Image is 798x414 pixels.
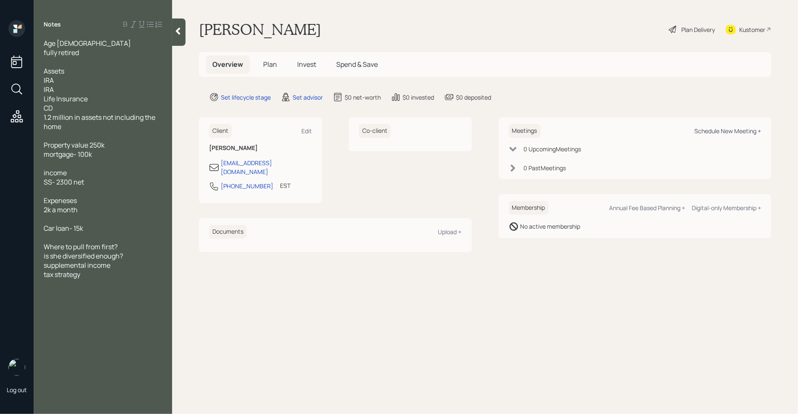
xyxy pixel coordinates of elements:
div: No active membership [521,222,581,231]
span: Age [DEMOGRAPHIC_DATA] [44,39,131,48]
span: Invest [297,60,316,69]
div: Plan Delivery [681,25,715,34]
div: Set advisor [293,93,323,102]
div: Set lifecycle stage [221,93,271,102]
h6: Co-client [359,124,391,138]
img: retirable_logo.png [8,359,25,376]
div: Schedule New Meeting + [694,127,761,135]
span: Where to pull from first? [44,242,118,251]
div: Log out [7,386,27,394]
h6: Membership [509,201,549,215]
h6: Meetings [509,124,541,138]
label: Notes [44,20,61,29]
div: Upload + [438,228,462,236]
div: Annual Fee Based Planning + [609,204,685,212]
span: 1.2 million in assets not including the home [44,113,157,131]
span: Plan [263,60,277,69]
span: Property value 250k [44,140,105,150]
h1: [PERSON_NAME] [199,20,321,39]
div: $0 net-worth [345,93,381,102]
span: Spend & Save [336,60,378,69]
span: IRA [44,76,54,85]
span: Overview [212,60,243,69]
span: income [44,168,67,177]
span: Car loan- 15k [44,224,83,233]
span: 2k a month [44,205,78,214]
div: Digital-only Membership + [692,204,761,212]
span: IRA [44,85,54,94]
h6: Client [209,124,232,138]
span: Assets [44,66,64,76]
span: SS- 2300 net [44,177,84,187]
h6: Documents [209,225,247,239]
div: [PHONE_NUMBER] [221,182,273,190]
div: EST [280,181,290,190]
span: fully retired [44,48,79,57]
div: 0 Upcoming Meeting s [524,145,581,153]
div: $0 deposited [456,93,491,102]
span: Expeneses [44,196,77,205]
div: Kustomer [739,25,765,34]
div: $0 invested [403,93,434,102]
h6: [PERSON_NAME] [209,145,312,152]
div: Edit [301,127,312,135]
span: mortgage- 100k [44,150,92,159]
span: supplemental income [44,261,110,270]
div: [EMAIL_ADDRESS][DOMAIN_NAME] [221,158,312,176]
span: Life Insurance [44,94,88,103]
span: is she diversified enough? [44,251,123,261]
span: CD [44,103,53,113]
span: tax strategy [44,270,80,279]
div: 0 Past Meeting s [524,163,566,172]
